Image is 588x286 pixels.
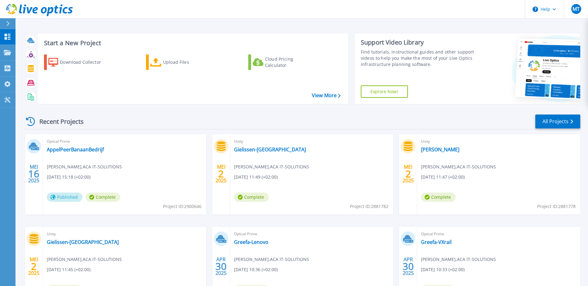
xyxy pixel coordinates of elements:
span: 16 [28,171,39,176]
div: Upload Files [163,56,213,68]
a: Download Collector [44,54,113,70]
a: Greefa-Lenovo [234,239,268,245]
span: [PERSON_NAME] , ACA IT-SOLUTIONS [421,163,496,170]
span: [DATE] 15:18 (+02:00) [47,174,91,180]
div: APR 2025 [215,255,227,278]
span: [DATE] 11:45 (+02:00) [47,266,91,273]
div: APR 2025 [402,255,414,278]
span: 30 [403,264,414,269]
h3: Start a New Project [44,40,340,46]
span: [PERSON_NAME] , ACA IT-SOLUTIONS [234,163,309,170]
a: Upload Files [146,54,215,70]
a: Explore Now! [361,85,408,98]
a: View More [312,93,341,98]
a: Cloud Pricing Calculator [248,54,317,70]
div: Support Video Library [361,38,476,46]
span: MT [573,6,580,11]
span: [PERSON_NAME] , ACA IT-SOLUTIONS [234,256,309,263]
span: 2 [31,264,37,269]
span: [PERSON_NAME] , ACA IT-SOLUTIONS [47,256,122,263]
a: All Projects [535,115,580,128]
div: MEI 2025 [28,255,40,278]
span: Optical Prime [421,231,577,237]
span: Complete [421,193,456,202]
span: Published [47,193,82,202]
a: Gielissen-[GEOGRAPHIC_DATA] [47,239,119,245]
div: Recent Projects [24,114,92,129]
span: [DATE] 11:47 (+02:00) [421,174,465,180]
div: MEI 2025 [215,162,227,185]
span: [PERSON_NAME] , ACA IT-SOLUTIONS [421,256,496,263]
span: Unity [421,138,577,145]
span: [PERSON_NAME] , ACA IT-SOLUTIONS [47,163,122,170]
span: [DATE] 10:33 (+02:00) [421,266,465,273]
div: MEI 2025 [402,162,414,185]
span: Complete [234,193,269,202]
span: [DATE] 10:36 (+02:00) [234,266,278,273]
div: Cloud Pricing Calculator [265,56,315,68]
span: Project ID: 2881778 [537,203,576,210]
span: 30 [215,264,227,269]
span: Unity [234,138,390,145]
div: MEI 2025 [28,162,40,185]
span: Complete [86,193,120,202]
span: Optical Prime [47,138,202,145]
span: Optical Prime [234,231,390,237]
a: [PERSON_NAME] [421,146,459,153]
a: Greefa-VXrail [421,239,452,245]
span: Unity [47,231,202,237]
span: [DATE] 11:49 (+02:00) [234,174,278,180]
span: Project ID: 2900646 [163,203,201,210]
a: Gielissen-[GEOGRAPHIC_DATA] [234,146,306,153]
span: 2 [218,171,224,176]
a: AppelPeerBanaanBedrijf [47,146,104,153]
span: Project ID: 2881782 [350,203,388,210]
div: Download Collector [60,56,109,68]
div: Find tutorials, instructional guides and other support videos to help you make the most of your L... [361,49,476,67]
span: 2 [405,171,411,176]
